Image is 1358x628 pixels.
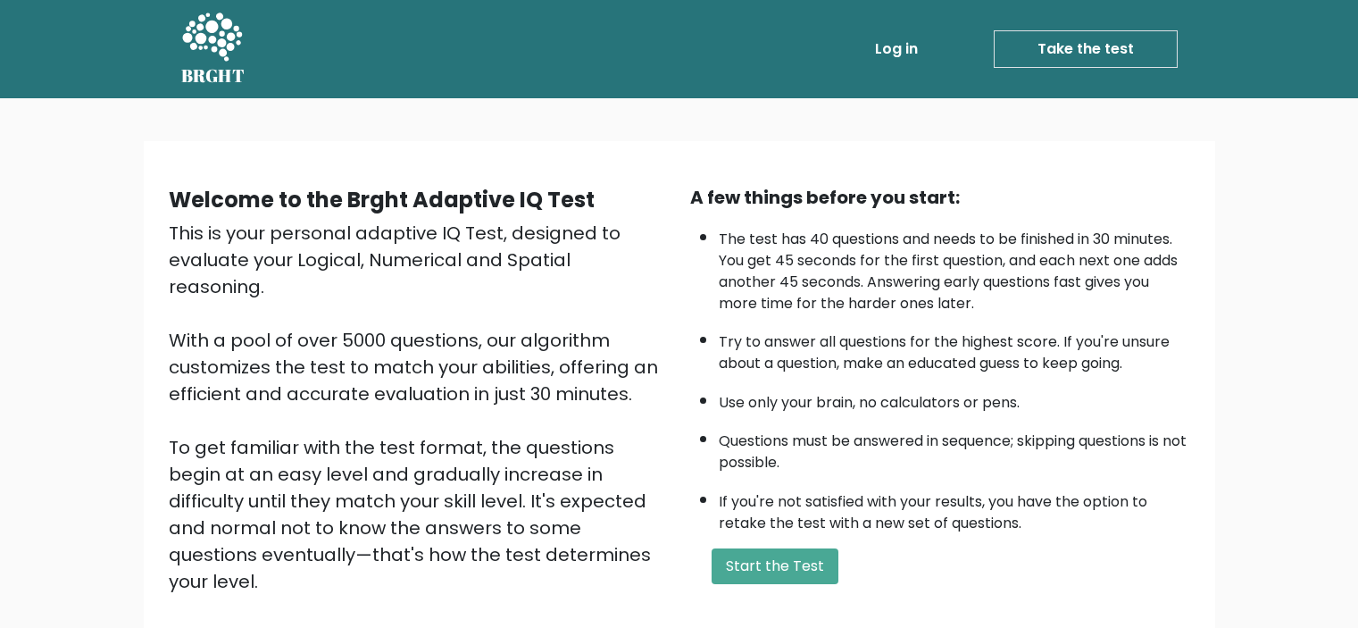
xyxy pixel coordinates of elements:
li: Try to answer all questions for the highest score. If you're unsure about a question, make an edu... [719,322,1190,374]
a: Take the test [994,30,1178,68]
div: A few things before you start: [690,184,1190,211]
b: Welcome to the Brght Adaptive IQ Test [169,185,595,214]
li: Use only your brain, no calculators or pens. [719,383,1190,414]
a: BRGHT [181,7,246,91]
li: Questions must be answered in sequence; skipping questions is not possible. [719,422,1190,473]
li: If you're not satisfied with your results, you have the option to retake the test with a new set ... [719,482,1190,534]
a: Log in [868,31,925,67]
h5: BRGHT [181,65,246,87]
button: Start the Test [712,548,838,584]
li: The test has 40 questions and needs to be finished in 30 minutes. You get 45 seconds for the firs... [719,220,1190,314]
